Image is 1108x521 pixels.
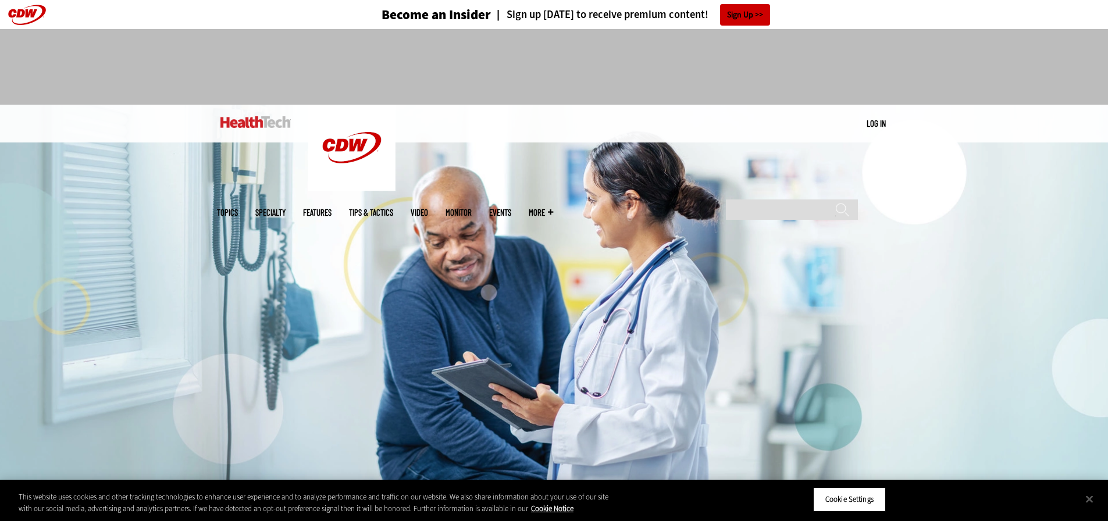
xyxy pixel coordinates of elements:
a: Become an Insider [338,8,491,22]
iframe: advertisement [343,41,766,93]
a: CDW [308,181,396,194]
div: This website uses cookies and other tracking technologies to enhance user experience and to analy... [19,491,610,514]
button: Close [1077,486,1102,512]
span: More [529,208,553,217]
img: Home [220,116,291,128]
span: Topics [217,208,238,217]
a: Log in [867,118,886,129]
a: Sign up [DATE] to receive premium content! [491,9,708,20]
button: Cookie Settings [813,487,886,512]
img: Home [308,105,396,191]
a: More information about your privacy [531,504,573,513]
a: Features [303,208,332,217]
a: Events [489,208,511,217]
span: Specialty [255,208,286,217]
h3: Become an Insider [382,8,491,22]
div: User menu [867,117,886,130]
a: MonITor [446,208,472,217]
a: Video [411,208,428,217]
a: Tips & Tactics [349,208,393,217]
a: Sign Up [720,4,770,26]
